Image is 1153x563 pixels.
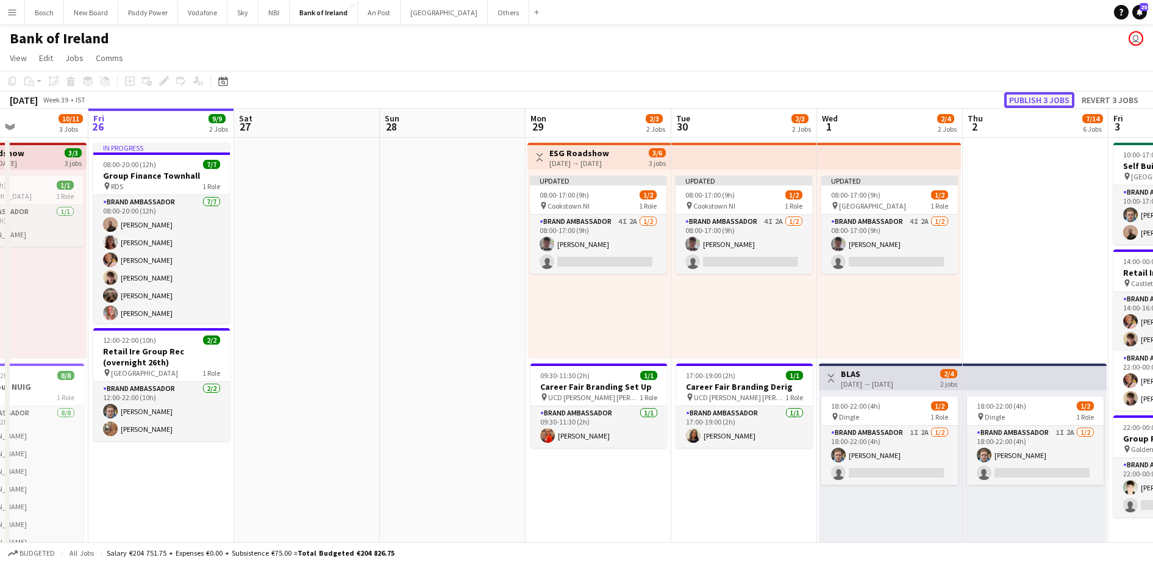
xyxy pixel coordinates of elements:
[548,393,640,402] span: UCD [PERSON_NAME] [PERSON_NAME]
[966,120,983,134] span: 2
[203,335,220,345] span: 2/2
[967,396,1104,485] app-job-card: 18:00-22:00 (4h)1/2 Dingle1 RoleBrand Ambassador1I2A1/218:00-22:00 (4h)[PERSON_NAME]
[298,548,394,558] span: Total Budgeted €204 826.75
[67,548,96,558] span: All jobs
[549,148,609,159] h3: ESG Roadshow
[940,369,957,378] span: 2/4
[202,182,220,191] span: 1 Role
[820,120,838,134] span: 1
[530,176,666,185] div: Updated
[940,378,957,389] div: 2 jobs
[791,114,809,123] span: 2/3
[674,120,690,134] span: 30
[1083,124,1102,134] div: 6 Jobs
[548,201,590,210] span: Cookstown NI
[1112,120,1123,134] span: 3
[59,124,82,134] div: 3 Jobs
[676,215,812,274] app-card-role: Brand Ambassador4I2A1/208:00-17:00 (9h)[PERSON_NAME]
[64,1,118,24] button: New Board
[530,364,667,448] app-job-card: 09:30-11:30 (2h)1/1Career Fair Branding Set Up UCD [PERSON_NAME] [PERSON_NAME]1 RoleBrand Ambassa...
[968,113,983,124] span: Thu
[10,29,109,48] h1: Bank of Ireland
[76,95,85,104] div: IST
[685,190,735,199] span: 08:00-17:00 (9h)
[57,181,74,190] span: 1/1
[785,190,802,199] span: 1/2
[65,52,84,63] span: Jobs
[839,201,906,210] span: [GEOGRAPHIC_DATA]
[93,170,230,181] h3: Group Finance Townhall
[785,201,802,210] span: 1 Role
[1004,92,1074,108] button: Publish 3 jobs
[640,393,657,402] span: 1 Role
[676,176,812,274] app-job-card: Updated08:00-17:00 (9h)1/2 Cookstown NI1 RoleBrand Ambassador4I2A1/208:00-17:00 (9h)[PERSON_NAME]
[676,364,813,448] app-job-card: 17:00-19:00 (2h)1/1Career Fair Branding Derig UCD [PERSON_NAME] [PERSON_NAME]1 RoleBrand Ambassad...
[59,114,83,123] span: 10/11
[938,124,957,134] div: 2 Jobs
[831,401,880,411] span: 18:00-22:00 (4h)
[65,148,82,157] span: 3/3
[93,143,230,152] div: In progress
[530,176,666,274] app-job-card: Updated08:00-17:00 (9h)1/2 Cookstown NI1 RoleBrand Ambassador4I2A1/208:00-17:00 (9h)[PERSON_NAME]
[649,148,666,157] span: 3/6
[977,401,1026,411] span: 18:00-22:00 (4h)
[93,113,104,124] span: Fri
[91,120,104,134] span: 26
[91,50,128,66] a: Comms
[822,113,838,124] span: Wed
[646,124,665,134] div: 2 Jobs
[821,176,958,274] app-job-card: Updated08:00-17:00 (9h)1/2 [GEOGRAPHIC_DATA]1 RoleBrand Ambassador4I2A1/208:00-17:00 (9h)[PERSON_...
[385,113,399,124] span: Sun
[649,157,666,168] div: 3 jobs
[93,143,230,323] div: In progress08:00-20:00 (12h)7/7Group Finance Townhall RDS1 RoleBrand Ambassador7/708:00-20:00 (12...
[821,426,958,485] app-card-role: Brand Ambassador1I2A1/218:00-22:00 (4h)[PERSON_NAME]
[65,157,82,168] div: 3 jobs
[209,124,228,134] div: 2 Jobs
[931,401,948,411] span: 1/2
[937,114,954,123] span: 2/4
[401,1,488,24] button: [GEOGRAPHIC_DATA]
[111,368,178,378] span: [GEOGRAPHIC_DATA]
[549,159,609,168] div: [DATE] → [DATE]
[103,335,156,345] span: 12:00-22:00 (10h)
[967,426,1104,485] app-card-role: Brand Ambassador1I2A1/218:00-22:00 (4h)[PERSON_NAME]
[792,124,811,134] div: 2 Jobs
[930,201,948,210] span: 1 Role
[93,195,230,343] app-card-role: Brand Ambassador7/708:00-20:00 (12h)[PERSON_NAME][PERSON_NAME][PERSON_NAME][PERSON_NAME][PERSON_N...
[930,412,948,421] span: 1 Role
[639,201,657,210] span: 1 Role
[239,113,252,124] span: Sat
[530,113,546,124] span: Mon
[10,52,27,63] span: View
[111,182,123,191] span: RDS
[209,114,226,123] span: 9/9
[10,94,38,106] div: [DATE]
[821,396,958,485] app-job-card: 18:00-22:00 (4h)1/2 Dingle1 RoleBrand Ambassador1I2A1/218:00-22:00 (4h)[PERSON_NAME]
[20,549,55,558] span: Budgeted
[1077,401,1094,411] span: 1/2
[646,114,663,123] span: 2/3
[5,50,32,66] a: View
[227,1,259,24] button: Sky
[6,547,57,560] button: Budgeted
[540,190,589,199] span: 08:00-17:00 (9h)
[530,381,667,392] h3: Career Fair Branding Set Up
[93,328,230,441] div: 12:00-22:00 (10h)2/2Retail Ire Group Rec (overnight 26th) [GEOGRAPHIC_DATA]1 RoleBrand Ambassador...
[202,368,220,378] span: 1 Role
[93,382,230,441] app-card-role: Brand Ambassador2/212:00-22:00 (10h)[PERSON_NAME][PERSON_NAME]
[1076,412,1094,421] span: 1 Role
[841,368,893,379] h3: BLAS
[1132,5,1147,20] a: 20
[676,176,812,185] div: Updated
[237,120,252,134] span: 27
[985,412,1005,421] span: Dingle
[540,371,590,380] span: 09:30-11:30 (2h)
[103,160,156,169] span: 08:00-20:00 (12h)
[529,120,546,134] span: 29
[786,371,803,380] span: 1/1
